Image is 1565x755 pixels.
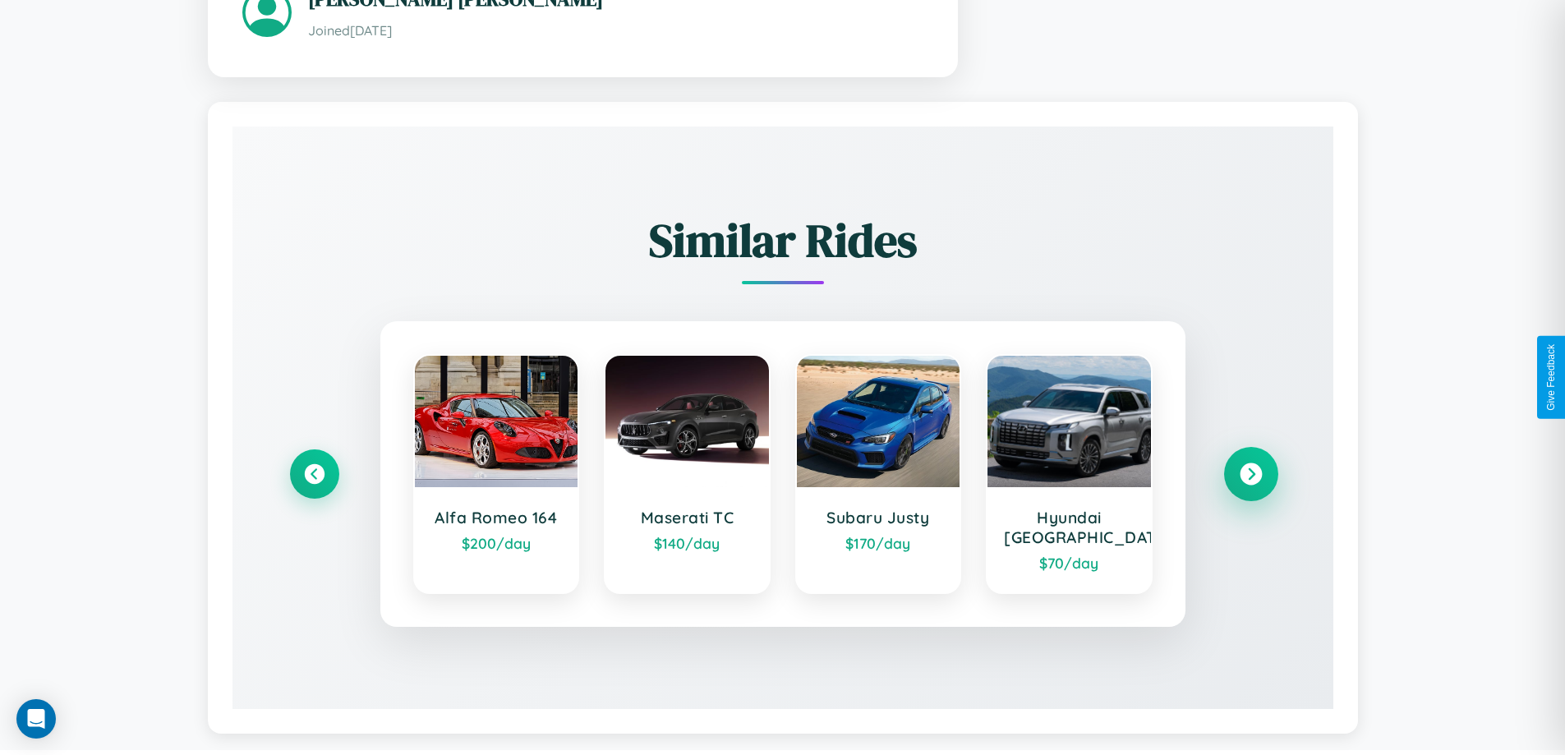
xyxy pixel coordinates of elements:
div: $ 170 /day [813,534,944,552]
div: Give Feedback [1545,344,1557,411]
div: Open Intercom Messenger [16,699,56,739]
a: Maserati TC$140/day [604,354,771,594]
div: $ 200 /day [431,534,562,552]
div: $ 140 /day [622,534,753,552]
h2: Similar Rides [290,209,1276,272]
div: $ 70 /day [1004,554,1135,572]
h3: Hyundai [GEOGRAPHIC_DATA] [1004,508,1135,547]
a: Subaru Justy$170/day [795,354,962,594]
a: Hyundai [GEOGRAPHIC_DATA]$70/day [986,354,1153,594]
h3: Maserati TC [622,508,753,527]
h3: Subaru Justy [813,508,944,527]
h3: Alfa Romeo 164 [431,508,562,527]
a: Alfa Romeo 164$200/day [413,354,580,594]
p: Joined [DATE] [308,19,923,43]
